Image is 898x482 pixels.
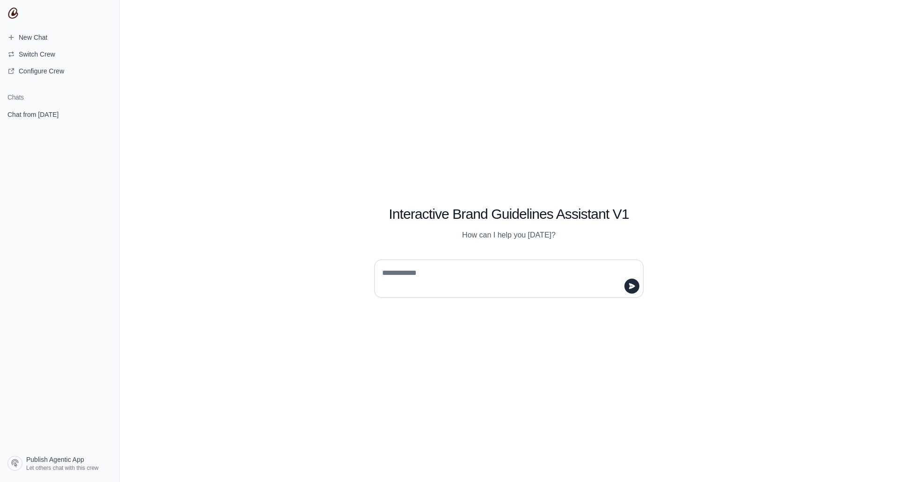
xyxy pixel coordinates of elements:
[19,66,64,76] span: Configure Crew
[19,33,47,42] span: New Chat
[19,50,55,59] span: Switch Crew
[26,455,84,464] span: Publish Agentic App
[4,30,116,45] a: New Chat
[7,7,19,19] img: CrewAI Logo
[7,110,58,119] span: Chat from [DATE]
[4,64,116,79] a: Configure Crew
[374,206,644,223] h1: Interactive Brand Guidelines Assistant V1
[374,230,644,241] p: How can I help you [DATE]?
[26,464,99,472] span: Let others chat with this crew
[4,106,116,123] a: Chat from [DATE]
[4,452,116,475] a: Publish Agentic App Let others chat with this crew
[4,47,116,62] button: Switch Crew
